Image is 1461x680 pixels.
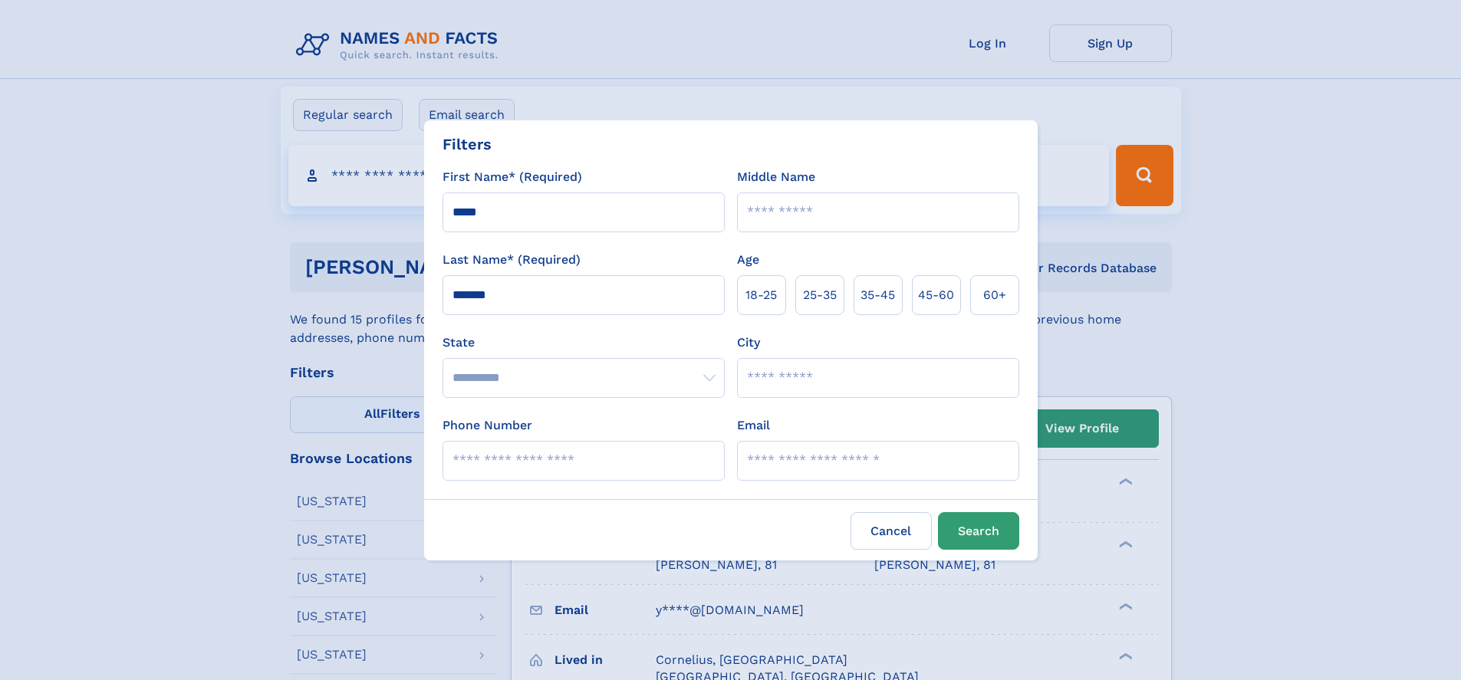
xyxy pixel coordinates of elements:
label: First Name* (Required) [443,168,582,186]
span: 25‑35 [803,286,837,304]
span: 18‑25 [745,286,777,304]
label: Phone Number [443,416,532,435]
label: Last Name* (Required) [443,251,581,269]
span: 60+ [983,286,1006,304]
label: City [737,333,760,352]
label: Email [737,416,770,435]
span: 45‑60 [918,286,954,304]
label: Middle Name [737,168,815,186]
label: State [443,333,725,352]
label: Age [737,251,759,269]
label: Cancel [851,512,932,550]
button: Search [938,512,1019,550]
div: Filters [443,133,492,156]
span: 35‑45 [860,286,895,304]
